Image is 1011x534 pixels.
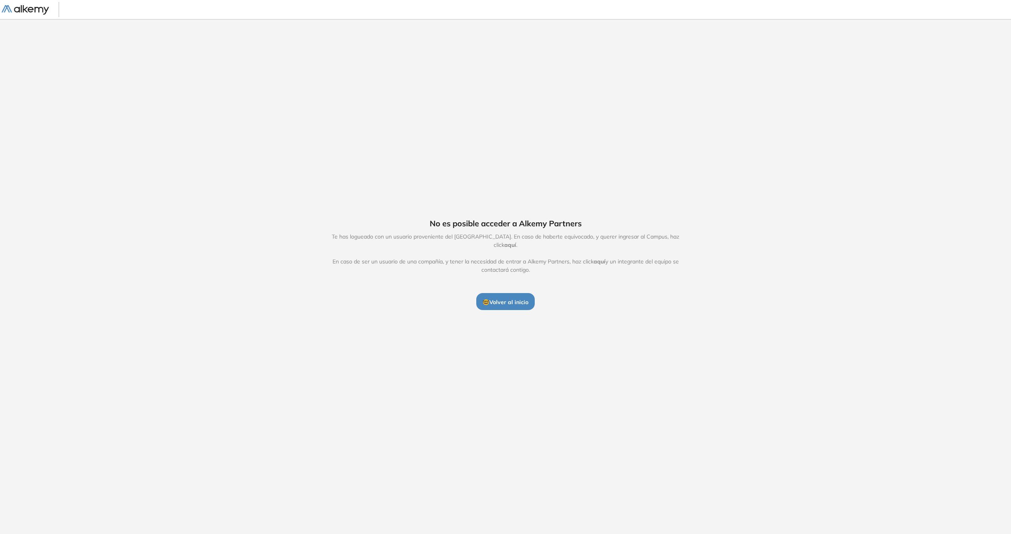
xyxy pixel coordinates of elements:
[504,241,516,248] span: aquí
[594,258,605,265] span: aquí
[483,299,528,306] span: 🤓 Volver al inicio
[869,442,1011,534] iframe: Chat Widget
[476,293,535,310] button: 🤓Volver al inicio
[2,5,49,15] img: Logo
[323,233,688,274] span: Te has logueado con un usuario proveniente del [GEOGRAPHIC_DATA]. En caso de haberte equivocado, ...
[430,218,582,229] span: No es posible acceder a Alkemy Partners
[869,442,1011,534] div: Widget de chat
